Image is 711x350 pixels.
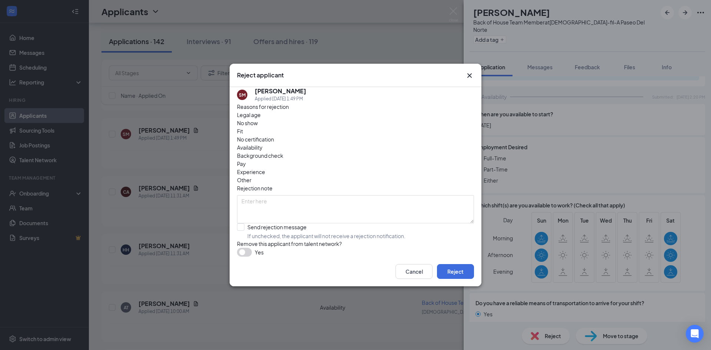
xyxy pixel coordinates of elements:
h5: [PERSON_NAME] [255,87,306,95]
span: Rejection note [237,185,273,191]
span: Reasons for rejection [237,103,289,110]
div: Open Intercom Messenger [686,325,704,343]
span: Experience [237,168,265,176]
span: Pay [237,160,246,168]
svg: Cross [465,71,474,80]
span: Yes [255,248,264,257]
button: Cancel [395,264,433,279]
span: Remove this applicant from talent network? [237,240,342,247]
span: Background check [237,151,283,160]
span: Legal age [237,111,261,119]
button: Close [465,71,474,80]
span: Availability [237,143,263,151]
span: No certification [237,135,274,143]
div: SM [239,92,246,98]
div: Applied [DATE] 1:49 PM [255,95,306,103]
span: Fit [237,127,243,135]
span: Other [237,176,251,184]
h3: Reject applicant [237,71,284,79]
span: No show [237,119,258,127]
button: Reject [437,264,474,279]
